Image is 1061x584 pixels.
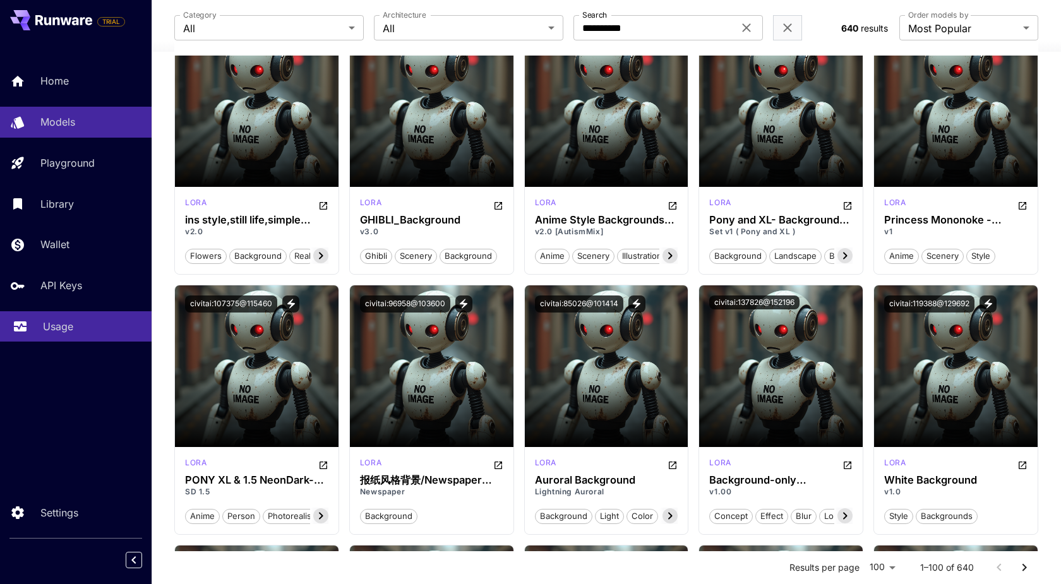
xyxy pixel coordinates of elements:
[916,508,978,524] button: backgrounds
[185,457,207,472] div: SD 1.5
[884,214,1028,226] h3: Princess Mononoke - Scenery / Background Style ( Ghibli )
[536,510,592,523] span: background
[535,508,592,524] button: background
[185,295,277,313] button: civitai:107375@115460
[360,226,503,237] p: v3.0
[756,510,788,523] span: effect
[626,508,658,524] button: color
[383,21,543,36] span: All
[709,197,731,208] p: lora
[222,508,260,524] button: person
[135,549,152,571] div: Collapse sidebar
[709,474,853,486] h3: Background-only blur/sharp(detailup) 背景ぼかし/シャープ(詳細化)
[710,510,752,523] span: concept
[789,561,860,574] p: Results per page
[535,474,678,486] h3: Auroral Background
[40,237,69,252] p: Wallet
[699,25,863,187] img: no-image-qHGxvh9x.jpeg
[525,25,688,187] img: no-image-qHGxvh9x.jpeg
[126,552,142,568] button: Collapse sidebar
[535,247,570,264] button: anime
[98,17,124,27] span: TRIAL
[185,197,207,212] div: SD 1.5
[874,25,1038,187] img: no-image-qHGxvh9x.jpeg
[185,474,328,486] h3: PONY XL & 1.5 NeonDark-Backgrounds
[884,457,906,472] div: SDXL 1.0
[40,73,69,88] p: Home
[884,295,974,313] button: civitai:119388@129692
[1017,197,1028,212] button: Open in CivitAI
[185,457,207,468] p: lora
[572,247,614,264] button: scenery
[980,295,997,313] button: View trigger words
[865,558,900,576] div: 100
[525,285,688,447] img: no-image-qHGxvh9x.jpeg
[668,197,678,212] button: Open in CivitAI
[289,247,316,264] button: real
[709,197,731,212] div: Pony
[360,295,450,313] button: civitai:96958@103600
[318,457,328,472] button: Open in CivitAI
[595,508,624,524] button: light
[819,508,846,524] button: lora
[185,486,328,498] p: SD 1.5
[842,197,853,212] button: Open in CivitAI
[791,508,817,524] button: blur
[360,457,381,472] div: SD 1.5
[360,197,381,212] div: SD 1.5
[263,510,325,523] span: photorealistic
[360,508,417,524] button: background
[350,25,513,187] img: no-image-qHGxvh9x.jpeg
[824,247,886,264] button: backgrounds
[617,247,667,264] button: illustration
[709,486,853,498] p: v1.00
[709,295,800,309] button: civitai:137826@152196
[709,247,767,264] button: background
[709,457,731,468] p: lora
[710,250,766,263] span: background
[582,9,607,20] label: Search
[186,510,219,523] span: anime
[395,250,436,263] span: scenery
[175,25,339,187] img: no-image-qHGxvh9x.jpeg
[223,510,260,523] span: person
[360,474,503,486] h3: 报纸风格背景/Newspaper Background
[884,457,906,468] p: lora
[318,197,328,212] button: Open in CivitAI
[97,14,125,29] span: Add your payment card to enable full platform functionality.
[455,295,472,313] button: View trigger words
[40,114,75,129] p: Models
[185,226,328,237] p: v2.0
[290,250,315,263] span: real
[350,285,513,447] img: no-image-qHGxvh9x.jpeg
[40,196,74,212] p: Library
[861,23,888,33] span: results
[360,247,392,264] button: ghibli
[535,457,556,468] p: lora
[922,250,963,263] span: scenery
[395,247,437,264] button: scenery
[185,197,207,208] p: lora
[884,197,906,212] div: SD 1.5
[183,9,217,20] label: Category
[440,250,496,263] span: background
[535,295,623,313] button: civitai:85026@101414
[920,561,974,574] p: 1–100 of 640
[770,250,821,263] span: landscape
[618,250,666,263] span: illustration
[769,247,822,264] button: landscape
[884,474,1028,486] h3: White Background
[282,295,299,313] button: View trigger words
[755,508,788,524] button: effect
[40,155,95,170] p: Playground
[493,197,503,212] button: Open in CivitAI
[185,247,227,264] button: flowers
[535,486,678,498] p: Lightning Auroral
[175,285,339,447] img: no-image-qHGxvh9x.jpeg
[791,510,816,523] span: blur
[183,21,344,36] span: All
